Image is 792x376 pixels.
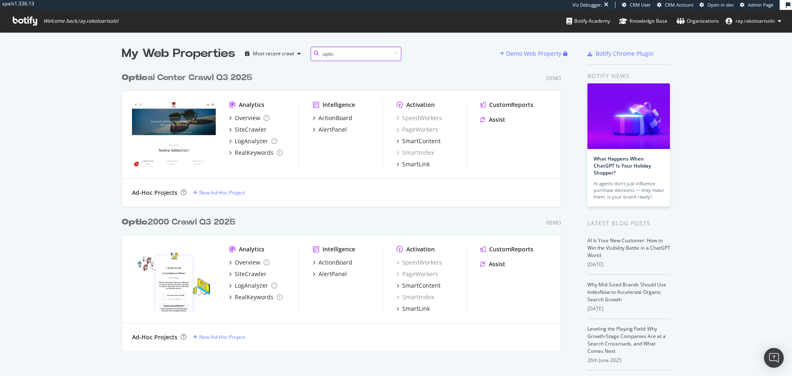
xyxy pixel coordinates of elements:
a: Optic2000 Crawl Q3 2025 [122,216,238,228]
div: SmartContent [402,137,441,145]
div: My Web Properties [122,45,235,62]
a: Botify Chrome Plugin [587,50,654,58]
span: CRM User [630,2,651,8]
span: Open in dev [707,2,734,8]
div: AlertPanel [318,270,347,278]
div: Intelligence [323,101,355,109]
div: Activation [406,101,435,109]
div: LogAnalyzer [235,281,268,290]
a: Optical Center Crawl Q3 2025 [122,72,255,84]
div: ActionBoard [318,258,352,267]
div: Botify news [587,71,670,80]
a: Leveling the Playing Field: Why Growth-Stage Companies Are at a Search Crossroads, and What Comes... [587,325,666,355]
a: SpeedWorkers [396,258,442,267]
div: LogAnalyzer [235,137,268,145]
div: Assist [489,260,505,268]
a: SmartContent [396,281,441,290]
div: SpeedWorkers [396,114,442,122]
div: Demo [546,75,561,82]
img: What Happens When ChatGPT Is Your Holiday Shopper? [587,83,670,149]
a: SmartLink [396,305,430,313]
div: Viz Debugger: [573,2,602,8]
div: Overview [235,258,260,267]
div: Demo [546,219,561,226]
a: New Ad-Hoc Project [193,189,245,196]
div: Organizations [676,17,719,25]
div: SiteCrawler [235,270,266,278]
a: AlertPanel [313,270,347,278]
div: SmartLink [402,160,430,168]
a: RealKeywords [229,149,283,157]
a: CustomReports [480,245,533,253]
a: Admin Page [740,2,773,8]
a: Demo Web Property [500,50,563,57]
a: New Ad-Hoc Project [193,333,245,341]
a: CRM Account [657,2,693,8]
img: Optic 2000 Crawl Q3 2025 [132,245,216,312]
input: Search [311,47,401,61]
div: Intelligence [323,245,355,253]
div: Most recent crawl [253,51,294,56]
a: AlertPanel [313,125,347,134]
div: RealKeywords [235,293,273,301]
div: Botify Academy [566,17,610,25]
a: SmartContent [396,137,441,145]
a: Why Mid-Sized Brands Should Use IndexNow to Accelerate Organic Search Growth [587,281,666,303]
div: CustomReports [489,245,533,253]
div: al Center Crawl Q3 2025 [122,72,252,84]
div: [DATE] [587,261,670,268]
div: Activation [406,245,435,253]
a: SmartIndex [396,149,434,157]
span: CRM Account [665,2,693,8]
div: grid [122,62,568,351]
div: [DATE] [587,305,670,312]
div: 26th June 2025 [587,357,670,364]
a: LogAnalyzer [229,281,277,290]
a: LogAnalyzer [229,137,277,145]
div: 2000 Crawl Q3 2025 [122,216,235,228]
a: Knowledge Base [619,10,667,32]
div: Demo Web Property [506,50,561,58]
a: SmartIndex [396,293,434,301]
span: ray.rakotoarisolo [735,17,775,24]
a: PageWorkers [396,125,438,134]
a: CRM User [622,2,651,8]
div: Ad-Hoc Projects [132,189,177,197]
span: Admin Page [748,2,773,8]
a: AI Is Your New Customer: How to Win the Visibility Battle in a ChatGPT World [587,237,670,259]
div: Latest Blog Posts [587,219,670,228]
div: Analytics [239,101,264,109]
span: Welcome back, ray.rakotoarisolo ! [43,18,118,24]
a: SmartLink [396,160,430,168]
a: Overview [229,114,269,122]
div: SmartContent [402,281,441,290]
div: Open Intercom Messenger [764,348,784,368]
a: PageWorkers [396,270,438,278]
b: Optic [122,218,148,226]
a: SiteCrawler [229,125,266,134]
a: CustomReports [480,101,533,109]
b: Optic [122,73,148,82]
a: Overview [229,258,269,267]
div: Overview [235,114,260,122]
div: New Ad-Hoc Project [199,333,245,341]
div: ActionBoard [318,114,352,122]
div: Analytics [239,245,264,253]
div: CustomReports [489,101,533,109]
a: Assist [480,116,505,124]
a: Botify Academy [566,10,610,32]
div: Knowledge Base [619,17,667,25]
div: Botify Chrome Plugin [596,50,654,58]
div: AI agents don’t just influence purchase decisions — they make them. Is your brand ready? [594,180,664,200]
button: ray.rakotoarisolo [719,14,788,28]
div: New Ad-Hoc Project [199,189,245,196]
div: SmartLink [402,305,430,313]
button: Demo Web Property [500,47,563,60]
div: Ad-Hoc Projects [132,333,177,341]
a: Organizations [676,10,719,32]
a: Assist [480,260,505,268]
div: RealKeywords [235,149,273,157]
